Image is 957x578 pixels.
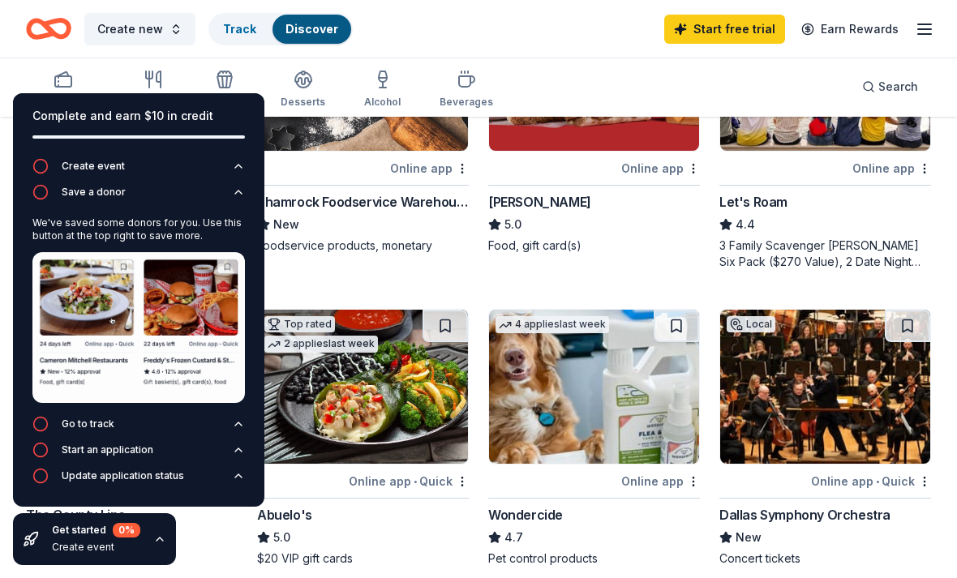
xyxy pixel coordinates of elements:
[52,541,140,554] div: Create event
[32,416,245,442] button: Go to track
[62,469,184,482] div: Update application status
[285,22,338,36] a: Discover
[32,252,245,403] img: Save
[849,71,931,103] button: Search
[273,528,290,547] span: 5.0
[139,63,168,117] button: Meals
[736,215,755,234] span: 4.4
[414,475,417,488] span: •
[264,316,335,332] div: Top rated
[273,215,299,234] span: New
[257,192,469,212] div: Shamrock Foodservice Warehouse
[208,13,353,45] button: TrackDiscover
[504,215,521,234] span: 5.0
[792,15,908,44] a: Earn Rewards
[489,310,699,464] img: Image for Wondercide
[440,63,493,117] button: Beverages
[32,184,245,210] button: Save a donor
[621,158,700,178] div: Online app
[281,63,325,117] button: Desserts
[719,309,931,567] a: Image for Dallas Symphony OrchestraLocalOnline app•QuickDallas Symphony OrchestraNewConcert tickets
[62,186,126,199] div: Save a donor
[488,505,563,524] div: Wondercide
[719,550,931,567] div: Concert tickets
[364,63,401,117] button: Alcohol
[621,471,700,491] div: Online app
[257,550,469,567] div: $20 VIP gift cards
[113,523,140,537] div: 0 %
[257,238,469,254] div: Foodservice products, monetary
[488,238,700,254] div: Food, gift card(s)
[62,417,114,430] div: Go to track
[52,523,140,537] div: Get started
[258,310,468,464] img: Image for Abuelo's
[62,443,153,456] div: Start an application
[390,158,469,178] div: Online app
[207,63,242,117] button: Snacks
[257,505,312,524] div: Abuelo's
[719,505,890,524] div: Dallas Symphony Orchestra
[720,310,930,464] img: Image for Dallas Symphony Orchestra
[32,468,245,494] button: Update application status
[736,528,762,547] span: New
[26,10,71,48] a: Home
[26,63,100,117] button: Auction & raffle
[719,238,931,270] div: 3 Family Scavenger [PERSON_NAME] Six Pack ($270 Value), 2 Date Night Scavenger [PERSON_NAME] Two ...
[488,550,700,567] div: Pet control products
[281,96,325,109] div: Desserts
[878,77,918,96] span: Search
[364,96,401,109] div: Alcohol
[440,96,493,109] div: Beverages
[811,471,931,491] div: Online app Quick
[32,158,245,184] button: Create event
[504,528,523,547] span: 4.7
[32,442,245,468] button: Start an application
[664,15,785,44] a: Start free trial
[32,216,245,242] div: We've saved some donors for you. Use this button at the top right to save more.
[264,336,378,353] div: 2 applies last week
[876,475,879,488] span: •
[32,210,245,416] div: Save a donor
[496,316,609,333] div: 4 applies last week
[488,309,700,567] a: Image for Wondercide4 applieslast weekOnline appWondercide4.7Pet control products
[719,192,787,212] div: Let's Roam
[32,106,245,126] div: Complete and earn $10 in credit
[488,192,591,212] div: [PERSON_NAME]
[97,19,163,39] span: Create new
[223,22,256,36] a: Track
[727,316,775,332] div: Local
[62,160,125,173] div: Create event
[84,13,195,45] button: Create new
[257,309,469,567] a: Image for Abuelo's Top rated2 applieslast weekOnline app•QuickAbuelo's5.0$20 VIP gift cards
[349,471,469,491] div: Online app Quick
[852,158,931,178] div: Online app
